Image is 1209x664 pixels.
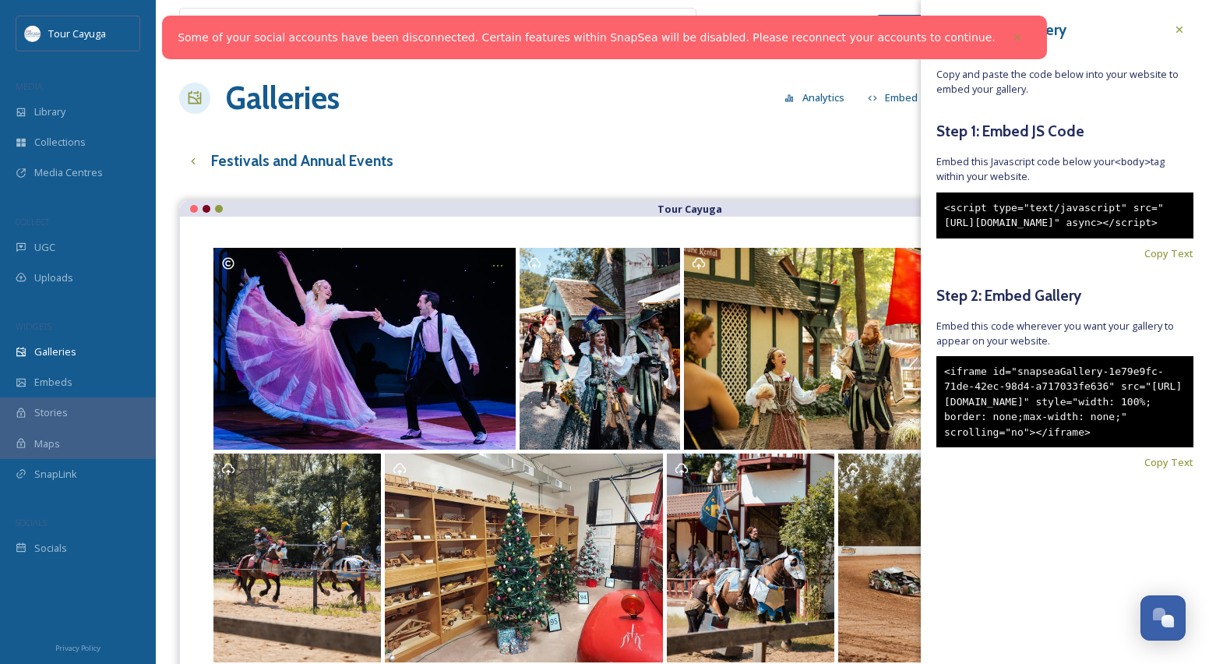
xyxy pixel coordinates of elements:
span: Library [34,104,65,119]
span: <body> [1115,156,1151,168]
div: <script type="text/javascript" src="[URL][DOMAIN_NAME]" async></script> [936,192,1193,238]
div: <iframe id="snapseaGallery-1e79e9fc-71de-42ec-98d4-a717033fe636" src="[URL][DOMAIN_NAME]" style="... [936,356,1193,448]
span: MEDIA [16,80,43,92]
a: Galleries [226,75,340,122]
h3: Festivals and Annual Events [211,150,393,172]
button: Open Chat [1140,595,1186,641]
span: Copy Text [1144,455,1193,470]
span: Copy and paste the code below into your website to embed your gallery. [936,67,1193,97]
span: Embed this code wherever you want your gallery to appear on your website. [936,319,1193,348]
a: Privacy Policy [55,638,100,656]
button: Embed [860,83,926,113]
span: Media Centres [34,165,103,180]
a: Analytics [777,83,860,113]
span: Tour Cayuga [48,26,106,41]
span: Copy Text [1144,246,1193,261]
a: What's New [877,15,955,37]
input: Search your library [216,9,569,43]
a: Photo of two dancers one male one female in formal clothing dancing [211,248,517,450]
span: Uploads [34,270,73,285]
span: Galleries [34,344,76,359]
h5: Step 2: Embed Gallery [936,284,1193,307]
button: Analytics [777,83,852,113]
h5: Step 1: Embed JS Code [936,120,1193,143]
span: COLLECT [16,216,49,228]
span: Maps [34,436,60,451]
img: download.jpeg [25,26,41,41]
span: Embeds [34,375,72,390]
span: SnapLink [34,467,77,482]
span: Collections [34,135,86,150]
span: UGC [34,240,55,255]
span: Privacy Policy [55,643,100,653]
span: Embed this Javascript code below your tag within your website. [936,154,1193,184]
a: Some of your social accounts have been disconnected. Certain features within SnapSea will be disa... [178,30,996,46]
span: WIDGETS [16,320,51,332]
span: Socials [34,541,67,556]
a: View all files [597,10,688,41]
span: SOCIALS [16,517,47,528]
span: Stories [34,405,68,420]
strong: Tour Cayuga [657,202,722,216]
